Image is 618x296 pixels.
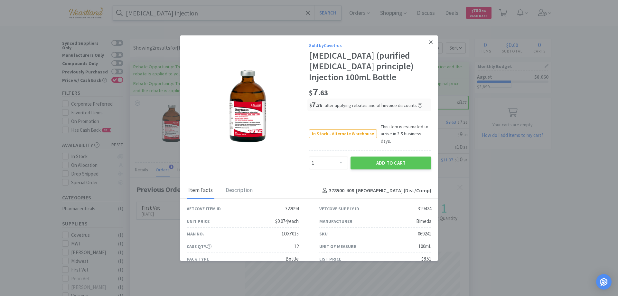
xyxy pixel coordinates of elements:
div: Case Qty. [187,243,211,250]
div: Bottle [286,255,299,263]
div: List Price [319,255,341,263]
span: 7 [309,85,328,98]
span: $ [309,102,312,108]
div: 12 [294,243,299,250]
div: 319424 [418,205,431,213]
div: Unit Price [187,218,210,225]
span: . 63 [318,88,328,97]
div: Man No. [187,230,204,237]
div: 322094 [285,205,299,213]
span: In Stock - Alternate Warehouse [309,130,377,138]
div: Pack Type [187,255,209,263]
div: Manufacturer [319,218,352,225]
div: Vetcove Item ID [187,205,221,212]
div: Item Facts [187,183,214,199]
div: Sold by Covetrus [309,42,431,49]
div: 100mL [418,243,431,250]
div: 069241 [418,230,431,238]
span: 7 [309,100,322,109]
span: . 36 [316,102,322,108]
div: Bimeda [416,217,431,225]
span: $ [309,88,313,97]
div: $8.51 [421,255,431,263]
div: [MEDICAL_DATA] (purified [MEDICAL_DATA] principle) Injection 100mL Bottle [309,50,431,83]
h4: 378500-408 - [GEOGRAPHIC_DATA] (Dist/Comp) [320,186,431,195]
div: Unit of Measure [319,243,356,250]
img: 80f0de925ddc4f1c9dd6a40471cdb449_319424.png [225,65,270,146]
div: $0.074/each [275,217,299,225]
div: SKU [319,230,328,237]
div: Vetcove Supply ID [319,205,359,212]
div: 1OXY015 [282,230,299,238]
span: This item is estimated to arrive in 3-5 business days. [377,123,431,145]
div: Description [224,183,254,199]
span: after applying rebates and off-invoice discounts [325,102,422,108]
div: Open Intercom Messenger [596,274,612,290]
button: Add to Cart [351,157,431,169]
